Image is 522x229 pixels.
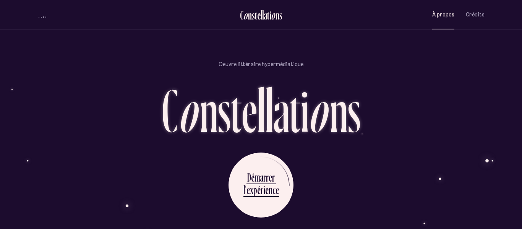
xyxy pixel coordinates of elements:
div: l [257,80,265,140]
button: À propos [432,6,454,24]
div: e [242,80,257,140]
div: x [250,182,253,197]
div: i [301,80,309,140]
div: r [272,170,275,185]
div: r [261,182,263,197]
div: t [230,80,242,140]
div: C [240,9,243,21]
div: a [260,170,263,185]
div: s [347,80,360,140]
div: r [263,170,266,185]
button: volume audio [37,11,47,19]
div: o [243,9,248,21]
div: D [247,170,251,185]
div: m [255,170,260,185]
div: t [255,9,257,21]
div: t [289,80,301,140]
div: n [200,80,217,140]
div: p [253,182,257,197]
div: é [251,170,255,185]
div: s [279,9,282,21]
span: À propos [432,11,454,18]
div: o [308,80,330,140]
div: e [246,182,250,197]
div: n [248,9,252,21]
div: e [269,170,272,185]
button: Crédits [466,6,485,24]
div: l [243,182,245,197]
div: r [266,170,269,185]
div: n [269,182,272,197]
div: n [276,9,279,21]
div: c [272,182,276,197]
div: e [265,182,269,197]
div: i [263,182,265,197]
div: a [273,80,289,140]
div: s [252,9,255,21]
button: Démarrerl’expérience [229,153,293,218]
div: o [178,80,200,140]
div: i [269,9,271,21]
div: t [267,9,269,21]
div: l [262,9,264,21]
div: é [257,182,261,197]
div: l [265,80,273,140]
div: ’ [245,182,246,197]
div: l [261,9,262,21]
div: n [330,80,347,140]
div: s [217,80,230,140]
div: o [271,9,276,21]
p: Oeuvre littéraire hypermédiatique [219,60,303,68]
span: Crédits [466,11,485,18]
div: e [257,9,261,21]
div: e [276,182,279,197]
div: a [264,9,267,21]
div: C [162,80,178,140]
